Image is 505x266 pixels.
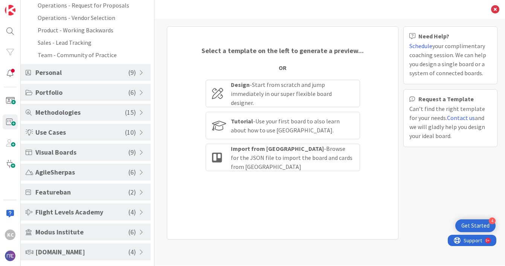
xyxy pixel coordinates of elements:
[128,227,136,237] span: ( 6 )
[35,147,128,157] span: Visual Boards
[455,219,496,232] div: Open Get Started checklist, remaining modules: 4
[418,33,449,39] b: Need Help?
[231,80,354,107] div: - Start from scratch and jump immediately in our super flexible board designer.
[16,1,34,10] span: Support
[38,3,42,9] div: 9+
[409,42,486,77] span: your complimentary coaching session. We can help you design a single board or a system of connect...
[418,96,474,102] b: Request a Template
[489,217,496,224] div: 4
[35,67,128,78] span: Personal
[35,187,128,197] span: Featureban
[35,87,128,97] span: Portfolio
[128,167,136,177] span: ( 6 )
[231,81,250,88] b: Design
[125,107,136,117] span: ( 15 )
[21,36,151,49] li: Sales - Lead Tracking
[35,207,128,217] span: Flight Levels Academy
[35,167,128,177] span: AgileSherpas
[5,5,15,15] img: Visit kanbanzone.com
[35,247,128,257] span: [DOMAIN_NAME]
[128,147,136,157] span: ( 9 )
[447,114,475,122] a: Contact us
[231,145,324,152] b: Import from [GEOGRAPHIC_DATA]
[35,107,125,117] span: Methodologies
[461,222,490,230] div: Get Started
[125,127,136,137] span: ( 10 )
[35,227,128,237] span: Modus Institute
[409,42,432,50] a: Schedule
[21,11,151,24] li: Operations - Vendor Selection
[231,144,354,171] div: - Browse for the JSON file to import the board and cards from [GEOGRAPHIC_DATA]
[409,104,491,140] div: Can’t find the right template for your needs. and we will gladly help you design your ideal board.
[21,24,151,36] li: Product - Working Backwards
[128,207,136,217] span: ( 4 )
[128,87,136,97] span: ( 6 )
[5,251,15,261] img: avatar
[231,117,253,125] b: Tutorial
[21,49,151,61] li: Team - Community of Practice
[128,187,136,197] span: ( 2 )
[35,127,125,137] span: Use Cases
[5,230,15,240] div: KC
[231,117,354,135] div: - Use your first board to also learn about how to use [GEOGRAPHIC_DATA].
[128,67,136,78] span: ( 9 )
[279,63,287,72] div: OR
[201,46,364,56] div: Select a template on the left to generate a preview...
[128,247,136,257] span: ( 4 )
